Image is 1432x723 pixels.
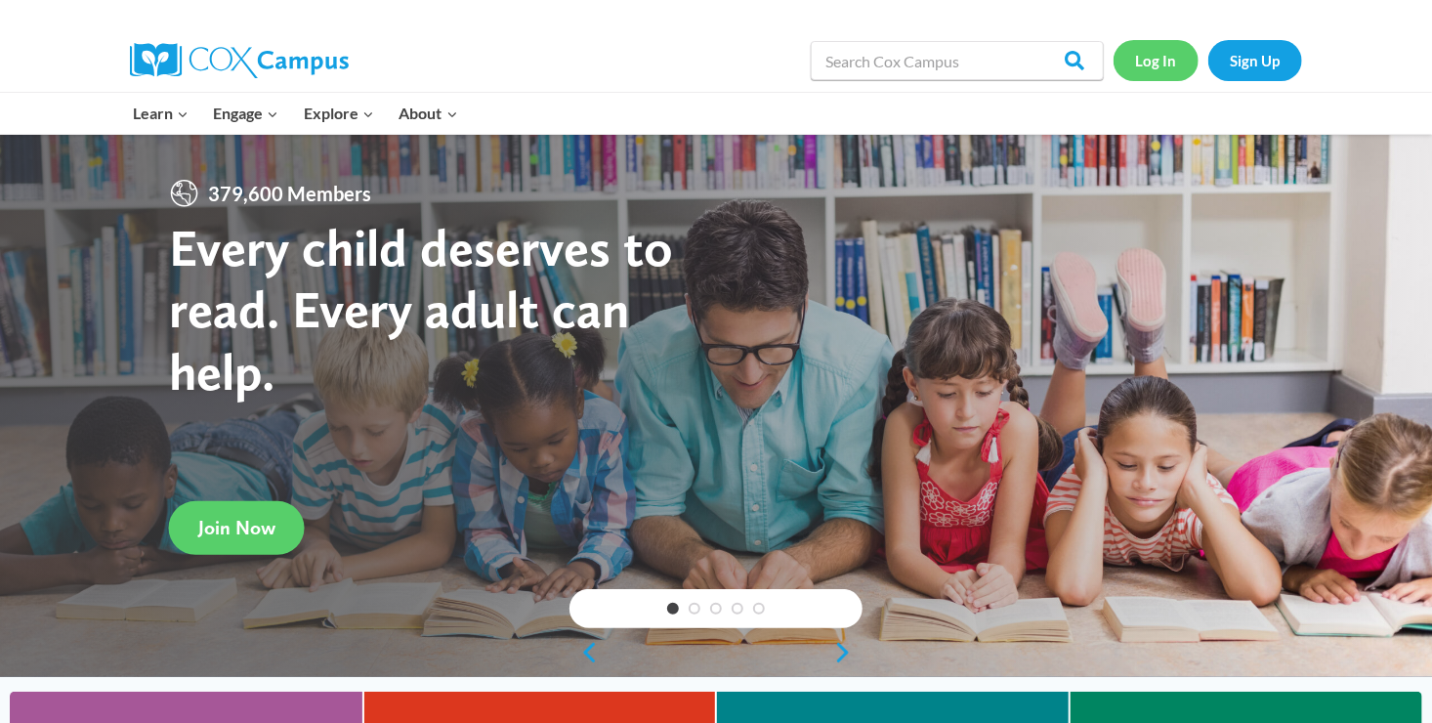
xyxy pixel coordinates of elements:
[710,603,722,615] a: 3
[833,641,863,664] a: next
[169,501,305,555] a: Join Now
[811,41,1104,80] input: Search Cox Campus
[387,93,471,134] button: Child menu of About
[1114,40,1199,80] a: Log In
[569,641,599,664] a: previous
[569,633,863,672] div: content slider buttons
[291,93,387,134] button: Child menu of Explore
[1114,40,1302,80] nav: Secondary Navigation
[169,216,673,403] strong: Every child deserves to read. Every adult can help.
[732,603,743,615] a: 4
[198,516,275,539] span: Join Now
[753,603,765,615] a: 5
[120,93,470,134] nav: Primary Navigation
[201,93,292,134] button: Child menu of Engage
[667,603,679,615] a: 1
[200,178,379,209] span: 379,600 Members
[130,43,349,78] img: Cox Campus
[1208,40,1302,80] a: Sign Up
[120,93,201,134] button: Child menu of Learn
[689,603,700,615] a: 2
